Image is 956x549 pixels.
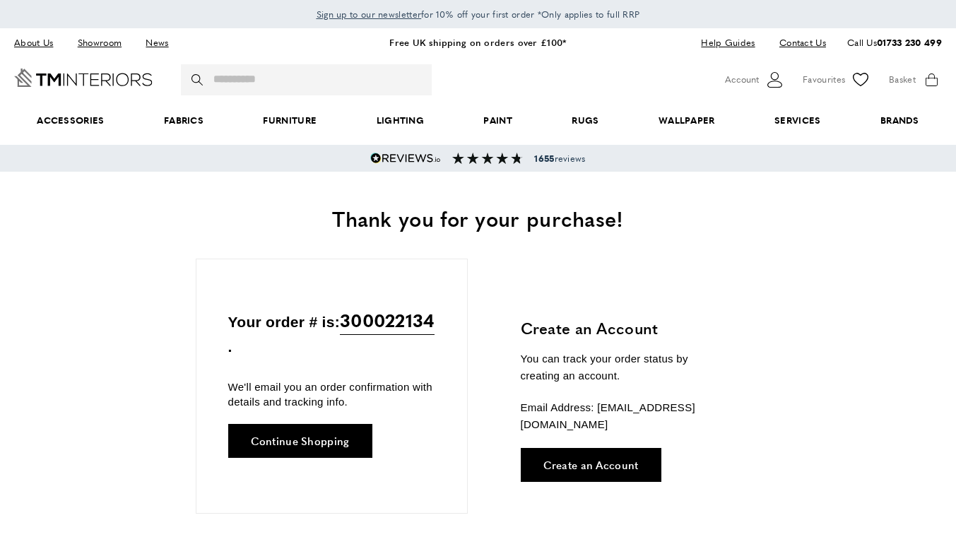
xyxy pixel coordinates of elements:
span: Thank you for your purchase! [332,203,623,233]
p: Call Us [847,35,942,50]
strong: 1655 [534,152,554,165]
a: Continue Shopping [228,424,372,458]
span: reviews [534,153,585,164]
a: Furniture [233,99,346,142]
span: Accessories [7,99,134,142]
a: Create an Account [521,448,661,482]
button: Search [191,64,206,95]
a: Help Guides [690,33,765,52]
button: Customer Account [725,69,785,90]
span: Account [725,72,759,87]
a: About Us [14,33,64,52]
a: Go to Home page [14,69,153,87]
a: Sign up to our newsletter [317,7,422,21]
img: Reviews.io 5 stars [370,153,441,164]
a: Services [745,99,851,142]
h3: Create an Account [521,317,729,339]
a: Favourites [803,69,871,90]
a: Brands [851,99,949,142]
a: Free UK shipping on orders over £100* [389,35,566,49]
p: Your order # is: . [228,306,435,359]
p: We'll email you an order confirmation with details and tracking info. [228,379,435,409]
a: Lighting [346,99,454,142]
a: Contact Us [769,33,826,52]
span: Continue Shopping [251,435,350,446]
span: 300022134 [340,306,435,335]
span: for 10% off your first order *Only applies to full RRP [317,8,640,20]
p: You can track your order status by creating an account. [521,350,729,384]
a: 01733 230 499 [877,35,942,49]
a: Rugs [542,99,629,142]
a: Paint [454,99,542,142]
span: Favourites [803,72,845,87]
a: News [135,33,179,52]
span: Create an Account [543,459,639,470]
span: Sign up to our newsletter [317,8,422,20]
img: Reviews section [452,153,523,164]
a: Wallpaper [629,99,745,142]
a: Showroom [67,33,132,52]
p: Email Address: [EMAIL_ADDRESS][DOMAIN_NAME] [521,399,729,433]
a: Fabrics [134,99,234,142]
